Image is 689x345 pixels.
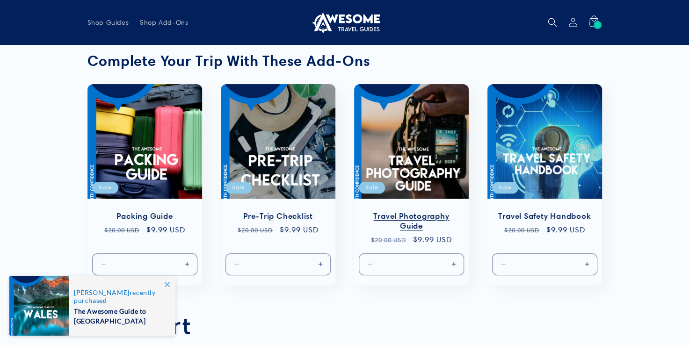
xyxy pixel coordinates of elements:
[596,21,599,29] span: 1
[74,288,166,304] span: recently purchased
[306,7,383,37] a: Awesome Travel Guides
[497,211,593,221] a: Travel Safety Handbook
[87,84,602,285] ul: Slider
[310,11,380,34] img: Awesome Travel Guides
[87,52,370,70] strong: Complete Your Trip With These Add-Ons
[130,253,160,275] input: Quantity for Default Title
[542,12,563,33] summary: Search
[140,18,188,27] span: Shop Add-Ons
[363,211,459,231] a: Travel Photography Guide
[74,304,166,326] span: The Awesome Guide to [GEOGRAPHIC_DATA]
[396,253,427,275] input: Quantity for Default Title
[230,211,326,221] a: Pre-Trip Checklist
[134,13,194,32] a: Shop Add-Ons
[74,288,130,296] span: [PERSON_NAME]
[87,18,129,27] span: Shop Guides
[529,253,560,275] input: Quantity for Default Title
[97,211,193,221] a: Packing Guide
[82,13,135,32] a: Shop Guides
[263,253,293,275] input: Quantity for Default Title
